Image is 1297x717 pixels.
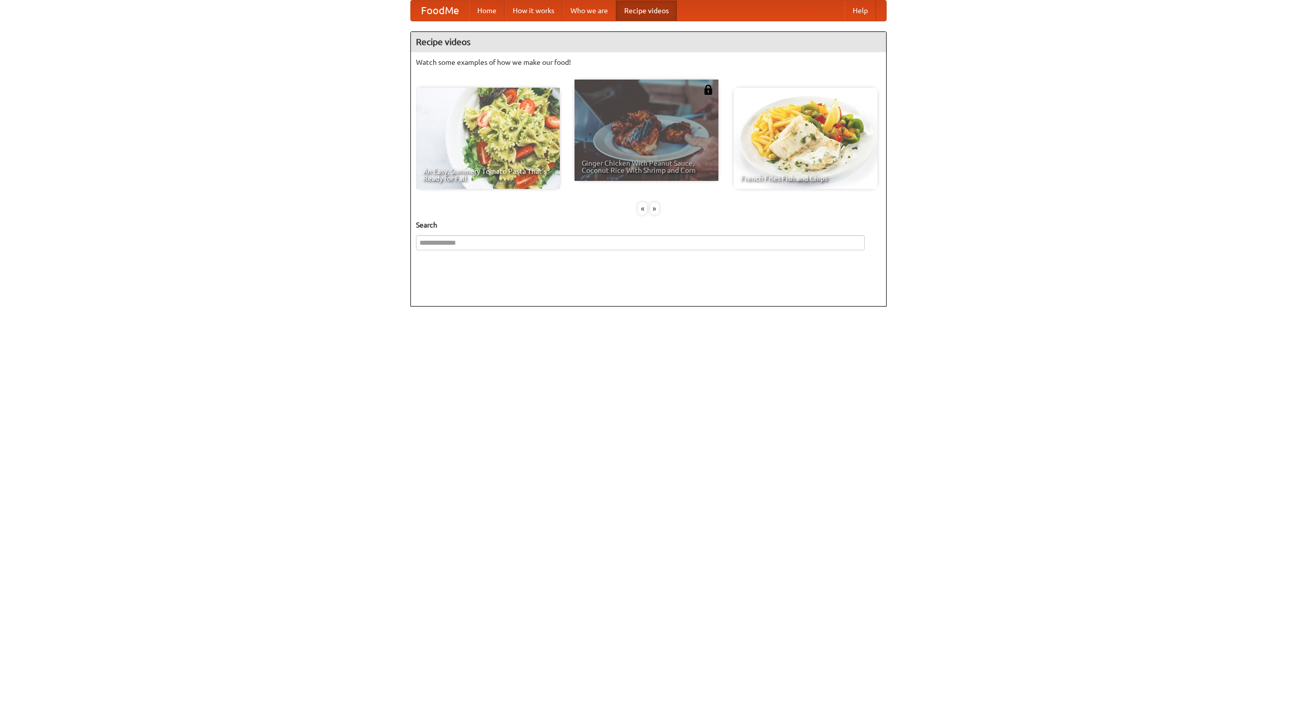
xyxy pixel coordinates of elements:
[411,1,469,21] a: FoodMe
[423,168,553,182] span: An Easy, Summery Tomato Pasta That's Ready for Fall
[416,88,560,189] a: An Easy, Summery Tomato Pasta That's Ready for Fall
[469,1,505,21] a: Home
[416,220,881,230] h5: Search
[411,32,886,52] h4: Recipe videos
[741,175,870,182] span: French Fries Fish and Chips
[650,202,659,215] div: »
[734,88,878,189] a: French Fries Fish and Chips
[505,1,562,21] a: How it works
[638,202,647,215] div: «
[562,1,616,21] a: Who we are
[845,1,876,21] a: Help
[616,1,677,21] a: Recipe videos
[416,57,881,67] p: Watch some examples of how we make our food!
[703,85,713,95] img: 483408.png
